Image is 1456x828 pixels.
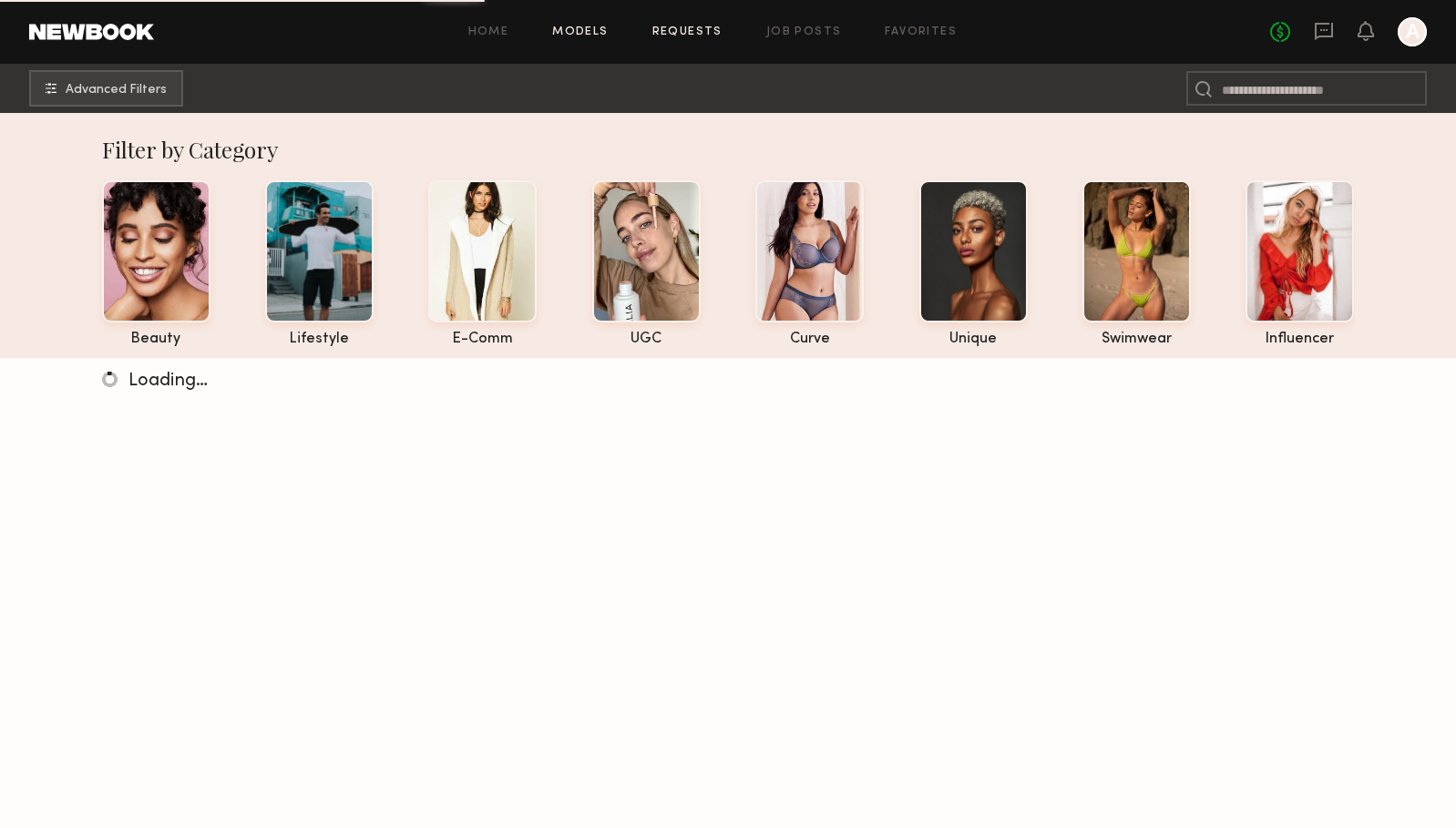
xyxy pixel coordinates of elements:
[128,373,208,390] span: Loading…
[1398,17,1427,46] a: A
[552,26,608,38] a: Models
[1246,332,1354,347] div: influencer
[29,70,183,107] button: Advanced Filters
[265,332,374,347] div: lifestyle
[428,332,537,347] div: e-comm
[885,26,957,38] a: Favorites
[102,135,1355,164] div: Filter by Category
[468,26,509,38] a: Home
[1082,332,1191,347] div: swimwear
[652,26,723,38] a: Requests
[592,332,701,347] div: UGC
[766,26,842,38] a: Job Posts
[755,332,864,347] div: curve
[102,332,210,347] div: beauty
[919,332,1028,347] div: unique
[66,84,167,97] span: Advanced Filters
